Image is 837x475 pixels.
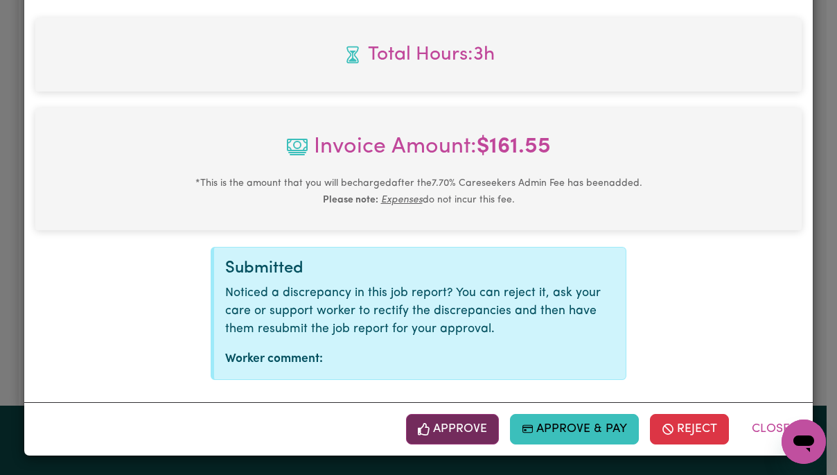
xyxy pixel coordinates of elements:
[406,414,499,444] button: Approve
[510,414,640,444] button: Approve & Pay
[381,195,423,205] u: Expenses
[782,420,826,464] iframe: Button to launch messaging window
[323,195,378,205] b: Please note:
[225,353,323,365] strong: Worker comment:
[650,414,729,444] button: Reject
[46,130,791,175] span: Invoice Amount:
[740,414,802,444] button: Close
[195,178,642,205] small: This is the amount that you will be charged after the 7.70 % Careseekers Admin Fee has been added...
[225,284,615,339] p: Noticed a discrepancy in this job report? You can reject it, ask your care or support worker to r...
[46,40,791,69] span: Total hours worked: 3 hours
[477,136,551,158] b: $ 161.55
[225,260,303,277] span: Submitted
